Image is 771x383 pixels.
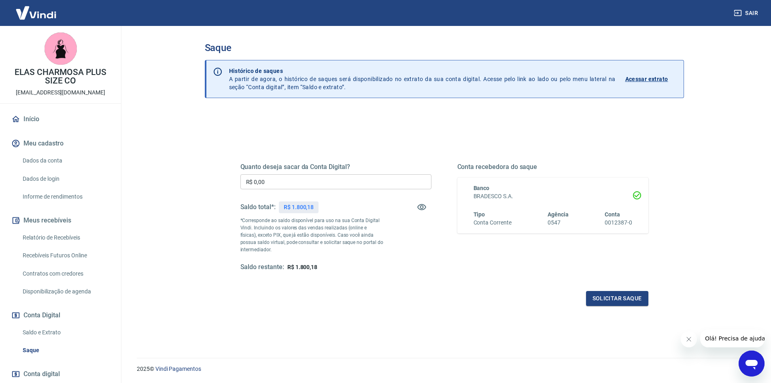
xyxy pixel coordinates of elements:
[19,229,111,246] a: Relatório de Recebíveis
[19,342,111,359] a: Saque
[474,218,512,227] h6: Conta Corrente
[10,0,62,25] img: Vindi
[229,67,616,91] p: A partir de agora, o histórico de saques será disponibilizado no extrato da sua conta digital. Ac...
[732,6,761,21] button: Sair
[45,32,77,65] img: 67ab3431-0cb2-421f-9290-a27c734e4109.jpeg
[605,211,620,218] span: Conta
[474,192,632,201] h6: BRADESCO S.A.
[284,203,314,212] p: R$ 1.800,18
[287,264,317,270] span: R$ 1.800,18
[240,263,284,272] h5: Saldo restante:
[240,203,276,211] h5: Saldo total*:
[700,330,765,347] iframe: Mensagem da empresa
[16,88,105,97] p: [EMAIL_ADDRESS][DOMAIN_NAME]
[10,212,111,229] button: Meus recebíveis
[19,152,111,169] a: Dados da conta
[457,163,648,171] h5: Conta recebedora do saque
[19,247,111,264] a: Recebíveis Futuros Online
[586,291,648,306] button: Solicitar saque
[137,365,752,373] p: 2025 ©
[10,365,111,383] a: Conta digital
[474,211,485,218] span: Tipo
[10,135,111,152] button: Meu cadastro
[10,110,111,128] a: Início
[205,42,684,53] h3: Saque
[19,188,111,205] a: Informe de rendimentos
[19,324,111,341] a: Saldo e Extrato
[240,217,384,253] p: *Corresponde ao saldo disponível para uso na sua Conta Digital Vindi. Incluindo os valores das ve...
[19,283,111,300] a: Disponibilização de agenda
[548,218,569,227] h6: 0547
[625,75,668,83] p: Acessar extrato
[474,185,490,191] span: Banco
[155,366,201,372] a: Vindi Pagamentos
[19,265,111,282] a: Contratos com credores
[681,331,697,347] iframe: Fechar mensagem
[23,368,60,380] span: Conta digital
[240,163,431,171] h5: Quanto deseja sacar da Conta Digital?
[19,171,111,187] a: Dados de login
[5,6,68,12] span: Olá! Precisa de ajuda?
[6,68,115,85] p: ELAS CHARMOSA PLUS SIZE CO
[548,211,569,218] span: Agência
[625,67,677,91] a: Acessar extrato
[605,218,632,227] h6: 0012387-0
[739,351,765,377] iframe: Botão para abrir a janela de mensagens
[10,306,111,324] button: Conta Digital
[229,67,616,75] p: Histórico de saques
